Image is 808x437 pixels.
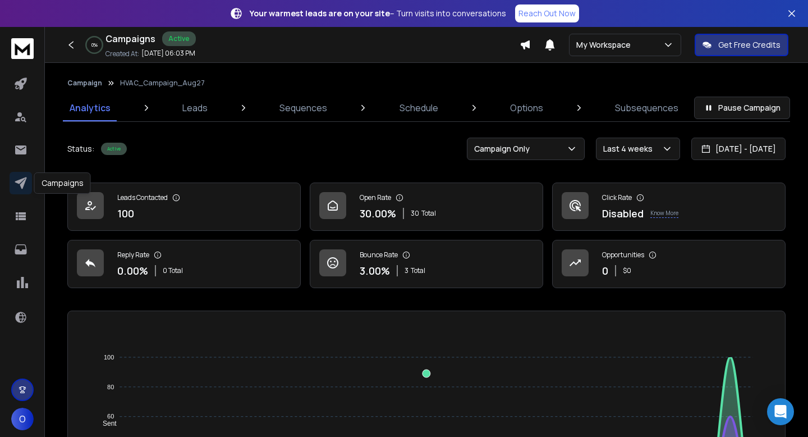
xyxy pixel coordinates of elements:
tspan: 60 [107,413,114,420]
p: Open Rate [360,193,391,202]
button: [DATE] - [DATE] [691,138,786,160]
p: 3.00 % [360,263,390,279]
p: Reply Rate [117,251,149,260]
p: My Workspace [576,39,635,51]
p: 0 [602,263,608,279]
p: Analytics [70,101,111,115]
button: O [11,408,34,430]
p: Options [510,101,543,115]
p: Subsequences [615,101,678,115]
img: logo [11,38,34,59]
p: 100 [117,206,134,221]
tspan: 80 [107,384,114,390]
a: Opportunities0$0 [552,240,786,288]
tspan: 100 [104,354,114,361]
span: 3 [405,266,408,275]
p: 0 Total [163,266,183,275]
p: Last 4 weeks [603,143,657,154]
a: Subsequences [608,94,685,121]
button: Get Free Credits [695,34,788,56]
a: Reach Out Now [515,4,579,22]
p: Disabled [602,206,644,221]
div: Open Intercom Messenger [767,398,794,425]
p: 30.00 % [360,206,396,221]
a: Bounce Rate3.00%3Total [310,240,543,288]
span: Total [411,266,425,275]
p: [DATE] 06:03 PM [141,49,195,58]
p: Opportunities [602,251,644,260]
p: Get Free Credits [718,39,781,51]
p: Created At: [105,49,139,58]
p: – Turn visits into conversations [250,8,506,19]
div: Campaigns [34,172,91,194]
div: Active [101,143,127,155]
p: Know More [650,209,678,218]
p: Schedule [400,101,438,115]
p: $ 0 [623,266,631,275]
a: Leads [176,94,214,121]
p: Click Rate [602,193,632,202]
p: Bounce Rate [360,251,398,260]
p: Leads [182,101,208,115]
button: Pause Campaign [694,97,790,119]
div: Active [162,31,196,46]
a: Open Rate30.00%30Total [310,183,543,231]
a: Schedule [393,94,445,121]
button: Campaign [67,79,102,88]
a: Reply Rate0.00%0 Total [67,240,301,288]
a: Leads Contacted100 [67,183,301,231]
a: Sequences [273,94,334,121]
p: Sequences [279,101,327,115]
span: 30 [411,209,419,218]
strong: Your warmest leads are on your site [250,8,390,19]
a: Click RateDisabledKnow More [552,183,786,231]
h1: Campaigns [105,32,155,45]
p: 0.00 % [117,263,148,279]
span: Total [421,209,436,218]
a: Analytics [63,94,117,121]
p: Reach Out Now [518,8,576,19]
a: Options [503,94,550,121]
p: Campaign Only [474,143,534,154]
span: Sent [94,420,117,427]
p: HVAC_Campaign_Aug27 [120,79,205,88]
p: 0 % [91,42,98,48]
p: Leads Contacted [117,193,168,202]
p: Status: [67,143,94,154]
